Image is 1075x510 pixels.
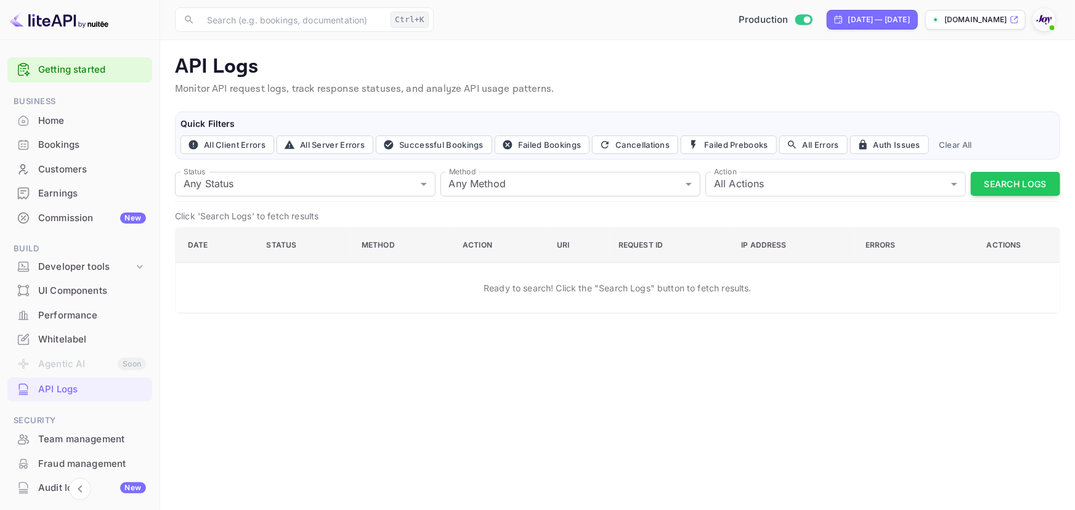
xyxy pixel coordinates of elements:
th: Status [257,227,352,262]
th: Method [352,227,453,262]
div: Getting started [7,57,152,83]
div: Performance [38,309,146,323]
th: URI [547,227,609,262]
div: Bookings [38,138,146,152]
button: All Errors [779,136,848,154]
div: Team management [7,427,152,451]
a: Getting started [38,63,146,77]
a: Whitelabel [7,328,152,350]
p: Click 'Search Logs' to fetch results [175,209,1060,222]
div: Whitelabel [7,328,152,352]
button: Search Logs [971,172,1060,196]
div: CommissionNew [7,206,152,230]
button: All Server Errors [277,136,373,154]
div: API Logs [38,382,146,397]
input: Search (e.g. bookings, documentation) [200,7,386,32]
span: Production [739,13,789,27]
div: All Actions [705,172,966,196]
div: Fraud management [7,452,152,476]
div: API Logs [7,378,152,402]
div: Performance [7,304,152,328]
th: Actions [951,227,1060,262]
label: Status [184,166,205,177]
div: New [120,482,146,493]
a: Team management [7,427,152,450]
button: Collapse navigation [69,478,91,500]
div: Any Method [440,172,701,196]
th: Request ID [609,227,732,262]
a: Earnings [7,182,152,204]
div: Home [7,109,152,133]
img: With Joy [1034,10,1054,30]
th: IP Address [732,227,856,262]
button: Failed Bookings [495,136,590,154]
label: Method [449,166,476,177]
p: Monitor API request logs, track response statuses, and analyze API usage patterns. [175,82,1060,97]
p: API Logs [175,55,1060,79]
th: Errors [856,227,951,262]
div: Audit logs [38,481,146,495]
div: Fraud management [38,457,146,471]
a: Performance [7,304,152,326]
div: Commission [38,211,146,225]
img: LiteAPI logo [10,10,108,30]
div: Whitelabel [38,333,146,347]
div: [DATE] — [DATE] [848,14,910,25]
span: Build [7,242,152,256]
div: Switch to Sandbox mode [734,13,817,27]
a: API Logs [7,378,152,400]
div: Customers [38,163,146,177]
th: Date [176,227,257,262]
a: CommissionNew [7,206,152,229]
button: Auth Issues [850,136,929,154]
a: Bookings [7,133,152,156]
button: All Client Errors [181,136,274,154]
a: Audit logsNew [7,476,152,499]
div: Team management [38,432,146,447]
div: UI Components [38,284,146,298]
button: Successful Bookings [376,136,492,154]
div: Earnings [38,187,146,201]
p: [DOMAIN_NAME] [944,14,1007,25]
button: Clear All [934,136,977,154]
div: Ctrl+K [391,12,429,28]
span: Business [7,95,152,108]
button: Failed Prebooks [681,136,777,154]
th: Action [453,227,547,262]
a: Home [7,109,152,132]
div: Customers [7,158,152,182]
label: Action [714,166,737,177]
a: Fraud management [7,452,152,475]
div: Earnings [7,182,152,206]
div: Bookings [7,133,152,157]
div: Developer tools [7,256,152,278]
button: Cancellations [592,136,678,154]
h6: Quick Filters [181,117,1055,131]
span: Security [7,414,152,427]
div: Home [38,114,146,128]
div: Developer tools [38,260,134,274]
div: Any Status [175,172,436,196]
a: UI Components [7,279,152,302]
a: Customers [7,158,152,180]
p: Ready to search! Click the "Search Logs" button to fetch results. [484,281,752,294]
div: New [120,212,146,224]
div: Audit logsNew [7,476,152,500]
div: UI Components [7,279,152,303]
